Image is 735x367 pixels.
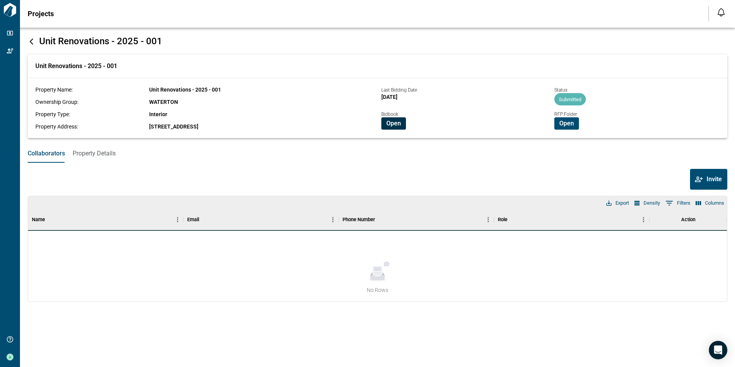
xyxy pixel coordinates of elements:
[482,214,494,225] button: Menu
[559,120,574,127] span: Open
[632,198,662,208] button: Density
[20,144,735,163] div: base tabs
[554,117,579,130] button: Open
[183,209,339,230] div: Email
[554,112,577,117] span: RFP Folder
[28,150,65,157] span: Collaborators
[172,214,183,225] button: Menu
[339,209,494,230] div: Phone Number
[375,214,386,225] button: Sort
[28,10,54,18] span: Projects
[35,99,78,105] span: Ownership Group:
[690,169,727,190] button: Invite
[554,97,586,102] span: Submitted
[381,112,398,117] span: Bidbook
[649,209,727,230] div: Action
[199,214,210,225] button: Sort
[35,87,73,93] span: Property Name:
[35,111,70,117] span: Property Type:
[187,209,199,230] div: Email
[386,120,401,127] span: Open
[681,209,695,230] div: Action
[32,209,45,230] div: Name
[35,123,78,130] span: Property Address:
[694,198,726,208] button: Select columns
[498,209,507,230] div: Role
[45,214,56,225] button: Sort
[707,175,722,183] span: Invite
[554,119,579,127] a: Open
[367,286,388,294] span: No Rows
[149,87,221,93] span: Unit Renovations - 2025 - 001
[638,214,649,225] button: Menu
[381,119,406,127] a: Open
[507,214,518,225] button: Sort
[709,341,727,359] div: Open Intercom Messenger
[73,150,116,157] span: Property Details
[35,62,117,70] span: Unit Renovations - 2025 - 001
[381,94,397,100] span: [DATE]
[343,209,375,230] div: Phone Number
[39,36,162,47] span: Unit Renovations - 2025 - 001
[381,117,406,130] button: Open
[149,99,178,105] span: WATERTON
[149,123,198,130] span: [STREET_ADDRESS]
[28,209,183,230] div: Name
[715,6,727,18] button: Open notification feed
[327,214,339,225] button: Menu
[554,87,567,93] span: Status
[149,111,167,117] span: Interior
[604,198,631,208] button: Export
[663,197,692,209] button: Show filters
[381,87,417,93] span: Last Bidding Date
[494,209,649,230] div: Role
